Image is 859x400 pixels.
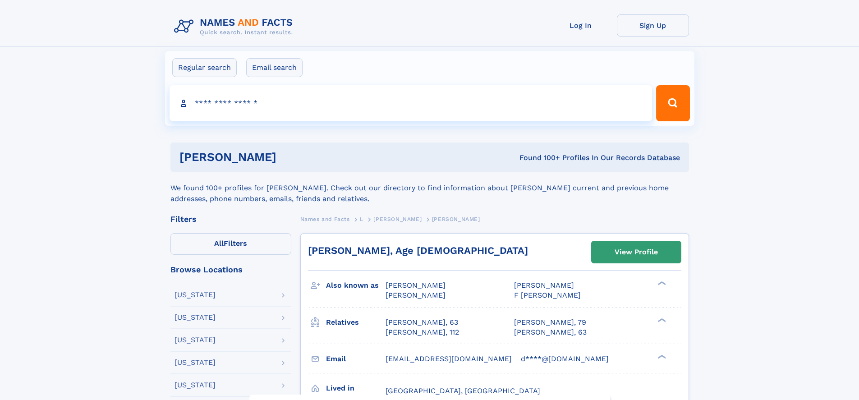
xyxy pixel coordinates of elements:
[386,386,540,395] span: [GEOGRAPHIC_DATA], [GEOGRAPHIC_DATA]
[386,354,512,363] span: [EMAIL_ADDRESS][DOMAIN_NAME]
[214,239,224,248] span: All
[170,85,652,121] input: search input
[175,382,216,389] div: [US_STATE]
[170,172,689,204] div: We found 100+ profiles for [PERSON_NAME]. Check out our directory to find information about [PERS...
[592,241,681,263] a: View Profile
[170,14,300,39] img: Logo Names and Facts
[514,281,574,290] span: [PERSON_NAME]
[386,327,459,337] a: [PERSON_NAME], 112
[514,291,581,299] span: F [PERSON_NAME]
[656,280,666,286] div: ❯
[360,216,363,222] span: L
[246,58,303,77] label: Email search
[175,314,216,321] div: [US_STATE]
[326,278,386,293] h3: Also known as
[179,152,398,163] h1: [PERSON_NAME]
[170,233,291,255] label: Filters
[373,216,422,222] span: [PERSON_NAME]
[172,58,237,77] label: Regular search
[398,153,680,163] div: Found 100+ Profiles In Our Records Database
[170,215,291,223] div: Filters
[326,351,386,367] h3: Email
[360,213,363,225] a: L
[432,216,480,222] span: [PERSON_NAME]
[175,336,216,344] div: [US_STATE]
[615,242,658,262] div: View Profile
[386,317,458,327] a: [PERSON_NAME], 63
[386,291,446,299] span: [PERSON_NAME]
[656,85,689,121] button: Search Button
[326,381,386,396] h3: Lived in
[514,317,586,327] a: [PERSON_NAME], 79
[656,354,666,359] div: ❯
[326,315,386,330] h3: Relatives
[386,281,446,290] span: [PERSON_NAME]
[617,14,689,37] a: Sign Up
[175,359,216,366] div: [US_STATE]
[373,213,422,225] a: [PERSON_NAME]
[300,213,350,225] a: Names and Facts
[514,327,587,337] a: [PERSON_NAME], 63
[175,291,216,299] div: [US_STATE]
[308,245,528,256] a: [PERSON_NAME], Age [DEMOGRAPHIC_DATA]
[656,317,666,323] div: ❯
[545,14,617,37] a: Log In
[170,266,291,274] div: Browse Locations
